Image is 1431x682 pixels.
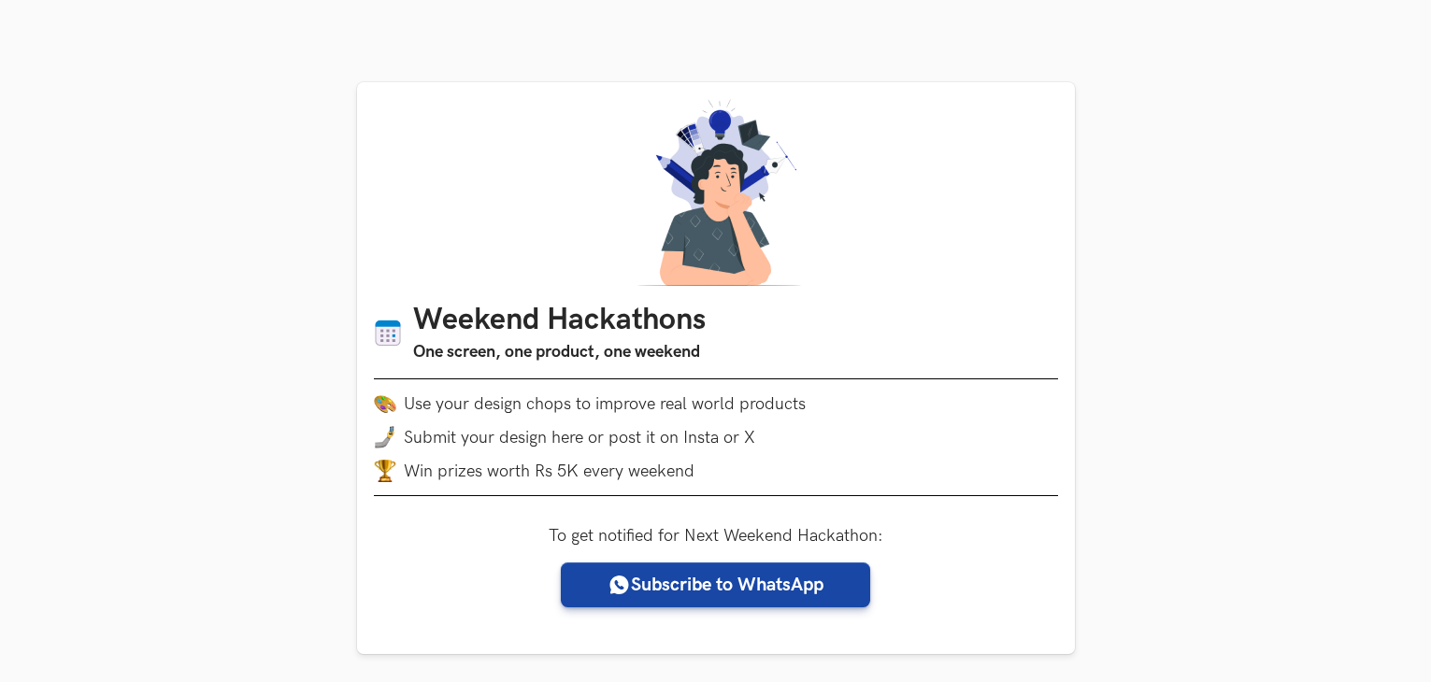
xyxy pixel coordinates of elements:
h1: Weekend Hackathons [413,303,706,339]
img: palette.png [374,392,396,415]
li: Win prizes worth Rs 5K every weekend [374,460,1058,482]
img: trophy.png [374,460,396,482]
a: Subscribe to WhatsApp [561,562,870,607]
img: Calendar icon [374,319,402,348]
img: mobile-in-hand.png [374,426,396,448]
h3: One screen, one product, one weekend [413,339,706,365]
img: A designer thinking [626,99,806,286]
li: Use your design chops to improve real world products [374,392,1058,415]
label: To get notified for Next Weekend Hackathon: [549,526,883,546]
span: Submit your design here or post it on Insta or X [404,428,755,448]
